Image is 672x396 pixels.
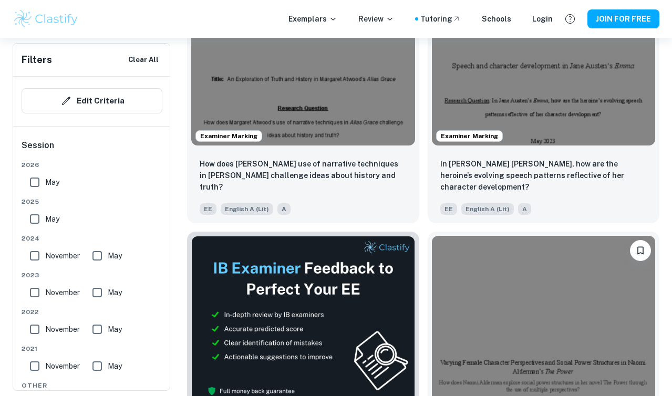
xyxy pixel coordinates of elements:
button: Help and Feedback [561,10,579,28]
span: May [108,287,122,298]
img: Clastify logo [13,8,79,29]
span: 2023 [22,270,162,280]
span: May [108,360,122,372]
span: November [45,287,80,298]
span: English A (Lit) [221,203,273,215]
a: Login [532,13,553,25]
span: May [45,176,59,188]
span: English A (Lit) [461,203,514,215]
span: A [518,203,531,215]
h6: Filters [22,53,52,67]
button: Clear All [126,52,161,68]
span: May [45,213,59,225]
span: November [45,250,80,262]
span: Examiner Marking [437,131,502,141]
span: 2025 [22,197,162,206]
button: JOIN FOR FREE [587,9,659,28]
span: November [45,360,80,372]
h6: Session [22,139,162,160]
span: 2021 [22,344,162,353]
span: May [108,250,122,262]
span: 2022 [22,307,162,317]
span: EE [440,203,457,215]
a: Schools [482,13,511,25]
button: Edit Criteria [22,88,162,113]
p: In Jane Austen’s Emma, how are the heroine’s evolving speech patterns reflective of her character... [440,158,647,193]
p: How does Margaret Atwood's use of narrative techniques in Alias Grace challenge ideas about histo... [200,158,407,193]
span: 2024 [22,234,162,243]
span: Examiner Marking [196,131,262,141]
a: Tutoring [420,13,461,25]
span: 2026 [22,160,162,170]
span: A [277,203,291,215]
p: Review [358,13,394,25]
span: EE [200,203,216,215]
p: Exemplars [288,13,337,25]
span: Other [22,381,162,390]
span: May [108,324,122,335]
button: Please log in to bookmark exemplars [630,240,651,261]
span: November [45,324,80,335]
